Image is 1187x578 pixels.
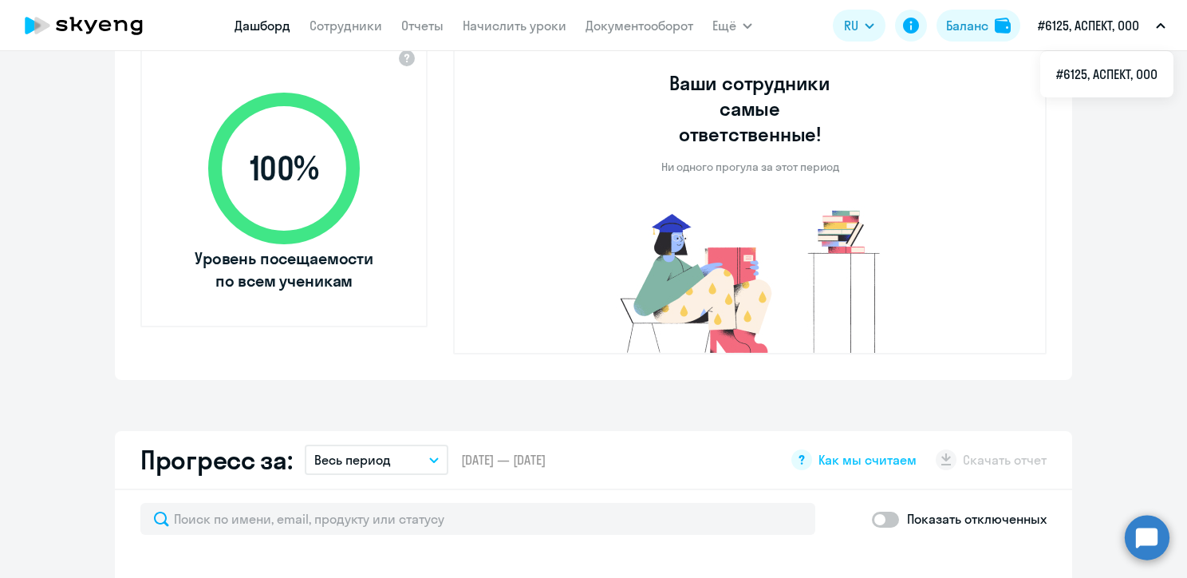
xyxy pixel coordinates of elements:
a: Дашборд [235,18,290,34]
p: Ни одного прогула за этот период [661,160,839,174]
h3: Ваши сотрудники самые ответственные! [648,70,853,147]
a: Документооборот [586,18,693,34]
button: Балансbalance [937,10,1020,42]
img: balance [995,18,1011,34]
div: Баланс [946,16,988,35]
button: RU [833,10,885,42]
span: RU [844,16,858,35]
button: Весь период [305,445,448,475]
p: Показать отключенных [907,509,1047,529]
input: Поиск по имени, email, продукту или статусу [140,503,815,535]
span: Уровень посещаемости по всем ученикам [192,247,376,292]
button: Ещё [712,10,752,42]
ul: Ещё [1040,51,1173,97]
a: Начислить уроки [463,18,566,34]
h2: Прогресс за: [140,444,292,476]
span: 100 % [192,149,376,188]
p: Весь период [314,450,391,469]
button: #6125, АСПЕКТ, ООО [1030,6,1173,45]
a: Сотрудники [310,18,382,34]
span: Ещё [712,16,736,35]
p: #6125, АСПЕКТ, ООО [1038,16,1139,35]
a: Отчеты [401,18,444,34]
span: Как мы считаем [818,451,917,469]
img: no-truants [590,206,910,353]
span: [DATE] — [DATE] [461,451,546,469]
